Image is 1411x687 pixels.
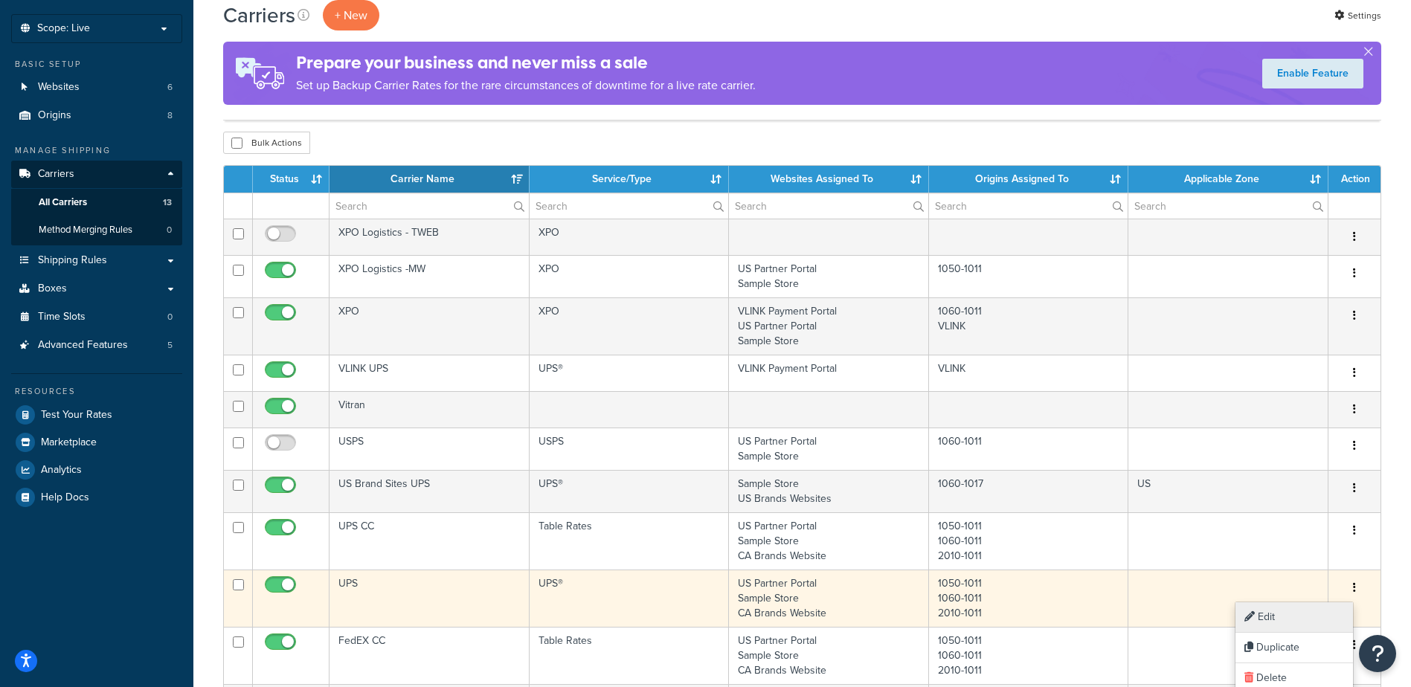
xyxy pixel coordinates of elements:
[253,166,330,193] th: Status: activate to sort column ascending
[530,193,729,219] input: Search
[1359,635,1396,672] button: Open Resource Center
[530,355,730,391] td: UPS®
[1262,59,1363,88] a: Enable Feature
[929,470,1129,512] td: 1060-1017
[41,436,97,449] span: Marketplace
[11,332,182,359] li: Advanced Features
[11,161,182,245] li: Carriers
[530,219,730,255] td: XPO
[41,464,82,477] span: Analytics
[330,470,530,512] td: US Brand Sites UPS
[11,161,182,188] a: Carriers
[530,255,730,297] td: XPO
[1328,166,1381,193] th: Action
[729,193,928,219] input: Search
[330,570,530,627] td: UPS
[163,196,172,209] span: 13
[11,429,182,456] a: Marketplace
[330,428,530,470] td: USPS
[530,428,730,470] td: USPS
[729,297,929,355] td: VLINK Payment Portal US Partner Portal Sample Store
[929,570,1129,627] td: 1050-1011 1060-1011 2010-1011
[11,332,182,359] a: Advanced Features 5
[11,247,182,274] a: Shipping Rules
[38,109,71,122] span: Origins
[167,339,173,352] span: 5
[38,311,86,323] span: Time Slots
[296,75,756,96] p: Set up Backup Carrier Rates for the rare circumstances of downtime for a live rate carrier.
[223,42,296,105] img: ad-rules-rateshop-fe6ec290ccb7230408bd80ed9643f0289d75e0ffd9eb532fc0e269fcd187b520.png
[729,355,929,391] td: VLINK Payment Portal
[1235,633,1353,663] a: Duplicate
[330,355,530,391] td: VLINK UPS
[729,512,929,570] td: US Partner Portal Sample Store CA Brands Website
[1128,166,1328,193] th: Applicable Zone: activate to sort column ascending
[530,166,730,193] th: Service/Type: activate to sort column ascending
[729,627,929,684] td: US Partner Portal Sample Store CA Brands Website
[729,570,929,627] td: US Partner Portal Sample Store CA Brands Website
[929,355,1129,391] td: VLINK
[729,470,929,512] td: Sample Store US Brands Websites
[330,391,530,428] td: Vitran
[11,303,182,331] a: Time Slots 0
[11,102,182,129] a: Origins 8
[223,1,295,30] h1: Carriers
[11,58,182,71] div: Basic Setup
[1128,470,1328,512] td: US
[11,102,182,129] li: Origins
[41,491,89,504] span: Help Docs
[167,311,173,323] span: 0
[38,81,80,94] span: Websites
[330,193,529,219] input: Search
[929,627,1129,684] td: 1050-1011 1060-1011 2010-1011
[11,385,182,398] div: Resources
[11,189,182,216] li: All Carriers
[929,512,1129,570] td: 1050-1011 1060-1011 2010-1011
[39,196,87,209] span: All Carriers
[11,457,182,483] a: Analytics
[11,144,182,157] div: Manage Shipping
[929,166,1129,193] th: Origins Assigned To: activate to sort column ascending
[330,219,530,255] td: XPO Logistics - TWEB
[11,275,182,303] a: Boxes
[530,570,730,627] td: UPS®
[330,297,530,355] td: XPO
[1128,193,1328,219] input: Search
[530,627,730,684] td: Table Rates
[11,74,182,101] a: Websites 6
[11,401,182,428] a: Test Your Rates
[1235,602,1353,633] a: Edit
[530,470,730,512] td: UPS®
[11,189,182,216] a: All Carriers 13
[330,255,530,297] td: XPO Logistics -MW
[11,484,182,511] a: Help Docs
[11,303,182,331] li: Time Slots
[530,297,730,355] td: XPO
[38,339,128,352] span: Advanced Features
[223,132,310,154] button: Bulk Actions
[11,216,182,244] a: Method Merging Rules 0
[1334,5,1381,26] a: Settings
[929,428,1129,470] td: 1060-1011
[167,109,173,122] span: 8
[530,512,730,570] td: Table Rates
[167,81,173,94] span: 6
[11,216,182,244] li: Method Merging Rules
[729,166,929,193] th: Websites Assigned To: activate to sort column ascending
[929,193,1128,219] input: Search
[38,283,67,295] span: Boxes
[11,74,182,101] li: Websites
[929,297,1129,355] td: 1060-1011 VLINK
[167,224,172,236] span: 0
[41,409,112,422] span: Test Your Rates
[296,51,756,75] h4: Prepare your business and never miss a sale
[330,512,530,570] td: UPS CC
[38,254,107,267] span: Shipping Rules
[330,627,530,684] td: FedEX CC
